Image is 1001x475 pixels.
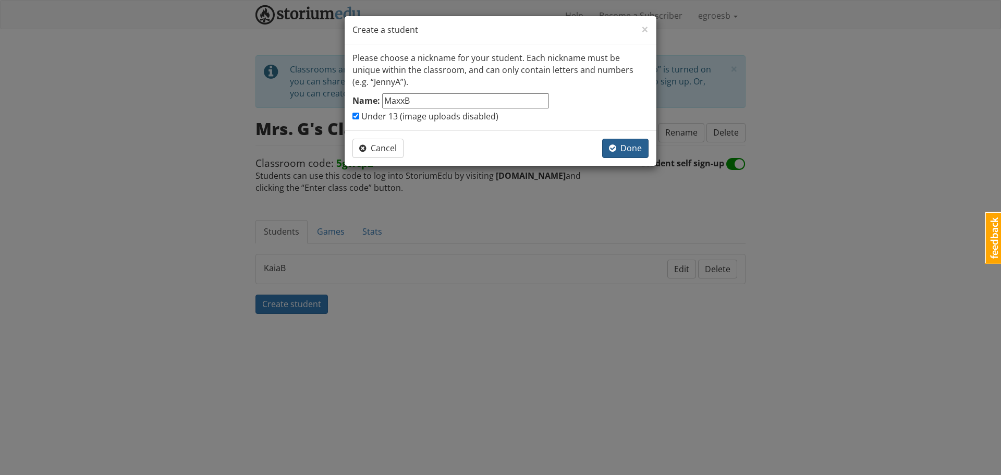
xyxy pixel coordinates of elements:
[641,20,649,38] span: ×
[359,142,397,154] span: Cancel
[352,111,498,123] label: Under 13 (image uploads disabled)
[352,113,359,119] input: Under 13 (image uploads disabled)
[609,142,642,154] span: Done
[602,139,649,158] button: Done
[352,95,380,107] label: Name:
[352,52,649,88] p: Please choose a nickname for your student. Each nickname must be unique within the classroom, and...
[352,139,404,158] button: Cancel
[345,16,656,44] div: Create a student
